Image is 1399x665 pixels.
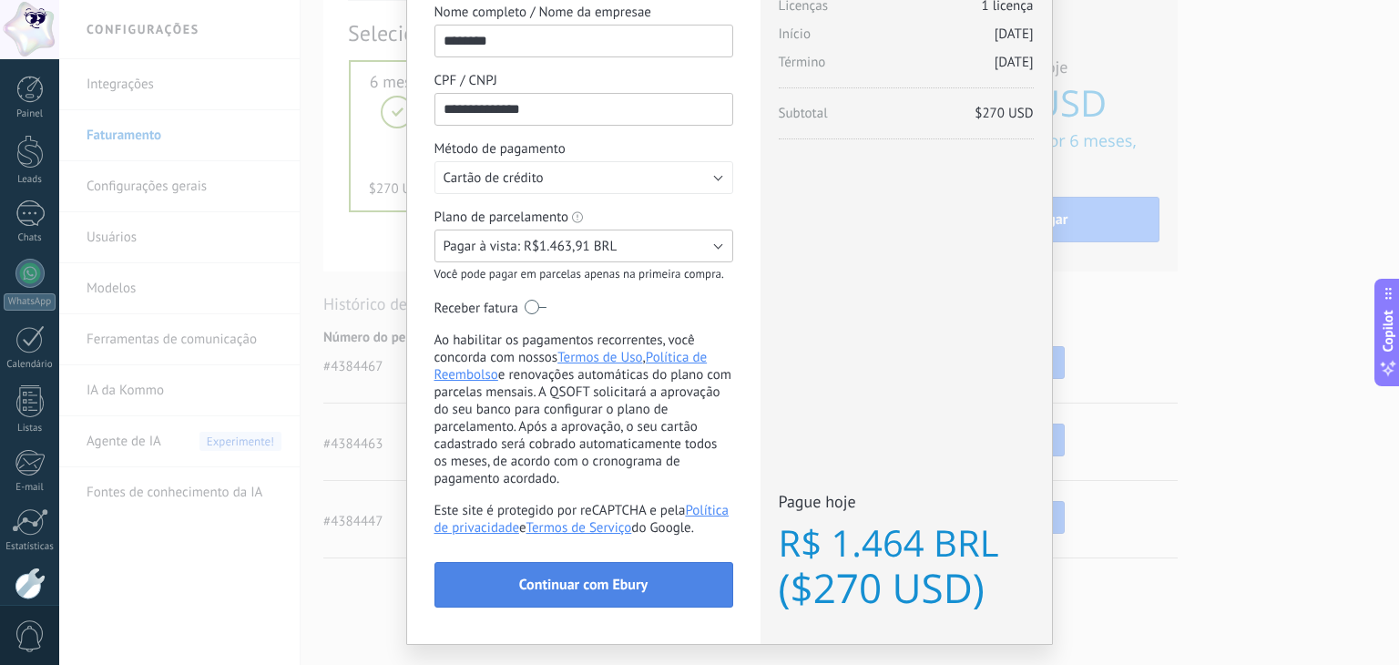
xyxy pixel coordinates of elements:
[434,562,733,608] button: Continuar com Ebury
[434,332,733,487] p: Ao habilitar os pagamentos recorrentes, você concorda com nossos , e renovações automáticas do pl...
[4,482,56,494] div: E-mail
[4,108,56,120] div: Painel
[434,209,569,226] label: Plano de parcelamento
[434,161,733,194] button: Cartão de crédito
[444,238,618,255] span: Pagar à vista: R$1.463,91 BRL
[4,359,56,371] div: Calendário
[444,169,544,187] span: Cartão de crédito
[975,105,1033,122] span: $270 USD
[779,568,1034,608] span: ($270 USD)
[434,72,733,89] label: CPF / CNPJ
[434,300,518,317] span: Receber fatura
[779,517,1034,568] span: R$ 1.464 BRL
[995,54,1034,71] span: [DATE]
[4,293,56,311] div: WhatsApp
[434,4,733,21] label: Nome completo / Nome da empresae
[519,578,648,591] span: Continuar com Ebury
[434,349,708,384] a: Política de Reembolso
[779,491,1034,517] span: Pague hoje
[779,105,1034,133] span: Subtotal
[779,26,1034,54] span: Início
[779,54,1034,82] span: Término
[4,232,56,244] div: Chats
[434,140,733,158] label: Método de pagamento
[557,349,642,366] a: Termos de Uso
[4,423,56,435] div: Listas
[526,519,632,537] a: Termos de Serviço
[1379,311,1397,353] span: Copilot
[434,502,729,537] a: Política de privacidade
[995,26,1034,43] span: [DATE]
[434,230,733,262] button: Pagar à vista: R$1.463,91 BRL
[4,174,56,186] div: Leads
[4,541,56,553] div: Estatísticas
[434,502,733,537] p: Este site é protegido por reCAPTCHA e pela e do Google.
[434,266,733,281] p: Você pode pagar em parcelas apenas na primeira compra.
